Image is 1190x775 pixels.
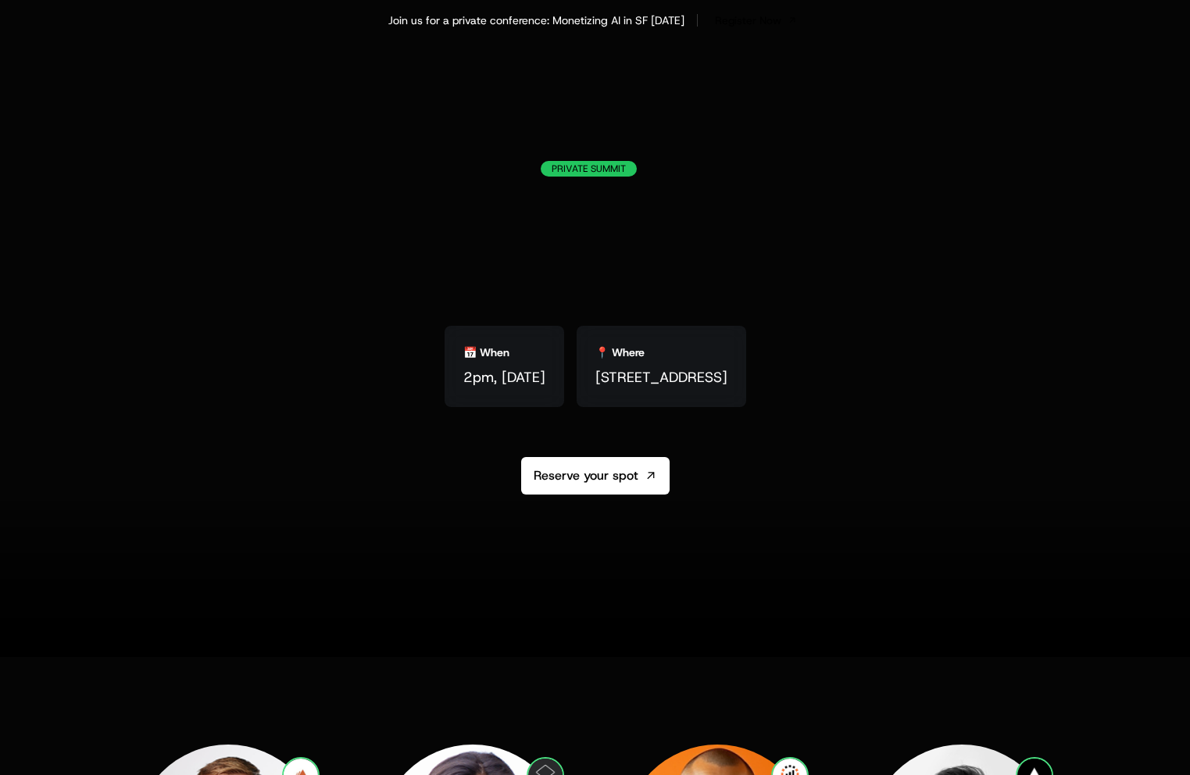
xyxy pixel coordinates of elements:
span: Register Now [715,12,781,28]
a: [object Object] [710,9,802,31]
a: Reserve your spot [521,457,670,495]
span: [STREET_ADDRESS] [595,366,727,388]
div: Join us for a private conference: Monetizing AI in SF [DATE] [388,12,684,28]
div: 📍 Where [595,345,645,360]
div: 📅 When [463,345,509,360]
div: Private Summit [541,161,637,177]
span: 2pm, [DATE] [463,366,545,388]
